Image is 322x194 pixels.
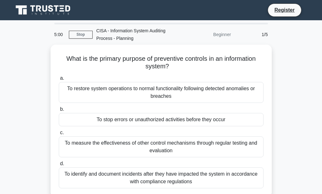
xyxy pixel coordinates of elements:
[59,167,264,188] div: To identify and document incidents after they have impacted the system in accordance with complia...
[58,55,264,71] h5: What is the primary purpose of preventive controls in an information system?
[59,136,264,157] div: To measure the effectiveness of other control mechanisms through regular testing and evaluation
[51,28,69,41] div: 5:00
[270,6,298,14] a: Register
[60,106,64,112] span: b.
[235,28,272,41] div: 1/5
[179,28,235,41] div: Beginner
[59,82,264,103] div: To restore system operations to normal functionality following detected anomalies or breaches
[60,75,64,81] span: a.
[93,24,179,45] div: CISA - Information System Auditing Process - Planning
[69,31,93,39] a: Stop
[59,113,264,126] div: To stop errors or unauthorized activities before they occur
[60,130,64,135] span: c.
[60,161,64,166] span: d.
